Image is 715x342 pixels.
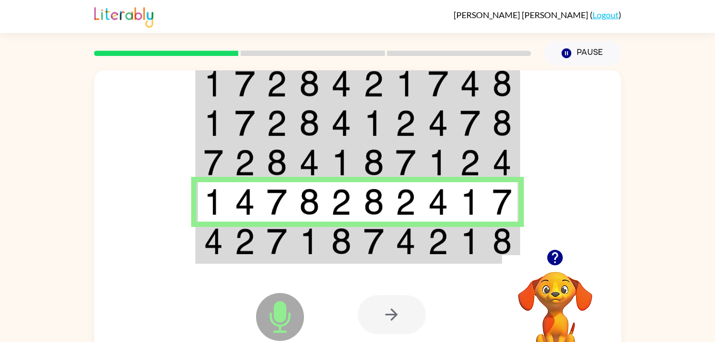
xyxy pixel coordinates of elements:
[492,189,512,215] img: 7
[396,149,416,176] img: 7
[235,228,255,255] img: 2
[454,10,590,20] span: [PERSON_NAME] [PERSON_NAME]
[428,110,448,136] img: 4
[396,70,416,97] img: 1
[267,149,287,176] img: 8
[235,189,255,215] img: 4
[460,70,480,97] img: 4
[460,228,480,255] img: 1
[267,70,287,97] img: 2
[331,70,351,97] img: 4
[204,189,223,215] img: 1
[235,70,255,97] img: 7
[428,149,448,176] img: 1
[396,228,416,255] img: 4
[267,189,287,215] img: 7
[492,110,512,136] img: 8
[204,110,223,136] img: 1
[428,228,448,255] img: 2
[492,228,512,255] img: 8
[364,228,384,255] img: 7
[428,189,448,215] img: 4
[299,110,319,136] img: 8
[331,189,351,215] img: 2
[331,149,351,176] img: 1
[364,149,384,176] img: 8
[94,4,153,28] img: Literably
[454,10,621,20] div: ( )
[396,189,416,215] img: 2
[267,228,287,255] img: 7
[204,149,223,176] img: 7
[396,110,416,136] img: 2
[299,149,319,176] img: 4
[428,70,448,97] img: 7
[460,110,480,136] img: 7
[267,110,287,136] img: 2
[364,70,384,97] img: 2
[299,70,319,97] img: 8
[299,189,319,215] img: 8
[492,149,512,176] img: 4
[331,110,351,136] img: 4
[364,189,384,215] img: 8
[235,110,255,136] img: 7
[299,228,319,255] img: 1
[364,110,384,136] img: 1
[204,228,223,255] img: 4
[204,70,223,97] img: 1
[460,149,480,176] img: 2
[460,189,480,215] img: 1
[593,10,619,20] a: Logout
[235,149,255,176] img: 2
[492,70,512,97] img: 8
[544,41,621,66] button: Pause
[331,228,351,255] img: 8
